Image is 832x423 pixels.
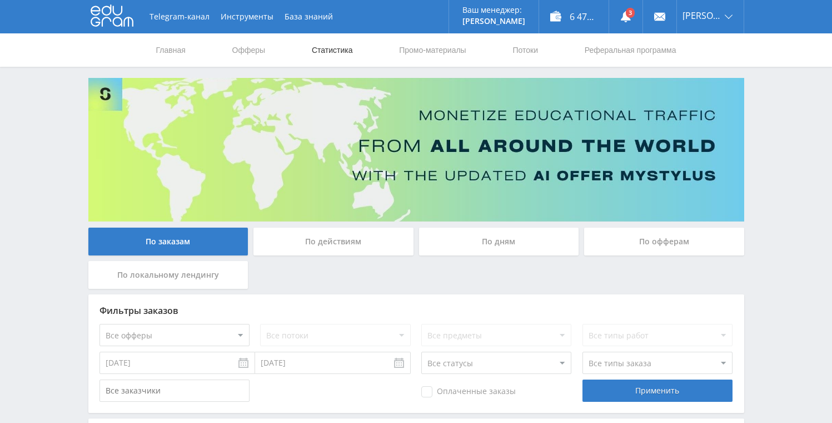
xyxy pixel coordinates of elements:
[99,306,733,316] div: Фильтры заказов
[419,228,579,255] div: По дням
[88,228,248,255] div: По заказам
[682,11,721,20] span: [PERSON_NAME]
[462,17,525,26] p: [PERSON_NAME]
[88,261,248,289] div: По локальному лендингу
[311,33,354,67] a: Статистика
[398,33,467,67] a: Промо-материалы
[584,228,744,255] div: По офферам
[462,6,525,14] p: Ваш менеджер:
[511,33,539,67] a: Потоки
[231,33,267,67] a: Офферы
[88,78,744,222] img: Banner
[421,386,516,397] span: Оплаченные заказы
[584,33,677,67] a: Реферальная программа
[582,380,733,402] div: Применить
[155,33,187,67] a: Главная
[99,380,250,402] input: Все заказчики
[253,228,413,255] div: По действиям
